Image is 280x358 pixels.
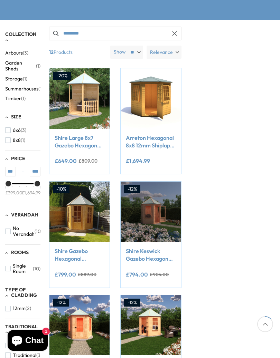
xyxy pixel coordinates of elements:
input: Min value [5,167,16,176]
span: Single Room [13,263,33,275]
ins: £794.00 [126,272,148,277]
inbox-online-store-chat: Shopify online store chat [6,330,50,352]
button: Single Room [5,261,40,277]
span: Storage [5,76,23,82]
div: Price [5,183,40,202]
span: (1) [21,96,26,101]
span: (10) [35,229,42,234]
a: Arreton Hexagonal 8x8 12mm Shiplap Summerhouse [126,134,176,149]
ins: £649.00 [55,158,77,164]
ins: £799.00 [55,272,76,277]
span: (1) [21,137,25,143]
button: Modern [5,340,36,350]
div: -10% [53,185,69,193]
span: (2) [26,306,31,311]
div: -12% [124,299,140,307]
span: Type of Cladding [5,287,37,298]
span: Garden Sheds [5,60,36,72]
span: (1) [36,63,40,69]
span: Timber [5,96,21,101]
span: (1) [23,76,27,82]
span: No Verandah [13,225,35,237]
button: Timber (1) [5,94,26,104]
div: -12% [53,299,69,307]
div: -12% [124,185,140,193]
button: Garden Sheds (1) [5,58,40,74]
div: £399.00 [5,190,22,196]
del: £809.00 [78,158,97,163]
ins: £1,694.99 [126,158,150,164]
span: (12) [38,86,46,92]
img: Shire Gazebo Hexagonal Summerhouse 6x6 12mm Cladding - Best Shed [49,182,110,242]
button: No Verandah [5,223,42,239]
span: Rooms [11,249,29,255]
span: Products [46,46,108,59]
button: 6x6 [5,125,26,135]
del: £889.00 [78,272,96,277]
button: Summerhouses (12) [5,84,46,94]
span: Price [11,155,25,162]
span: Verandah [11,212,38,218]
button: 8x8 [5,135,25,145]
span: Size [11,114,21,120]
div: -20% [53,72,71,80]
input: Max value [30,167,40,176]
a: Shire Gazebo Hexagonal Summerhouse 6x6 12mm Cladding [55,247,104,263]
label: Show [114,49,126,56]
button: Storage (1) [5,74,27,84]
span: Arbours [5,50,23,56]
a: Shire Large 8x7 Gazebo Hexagonal Summerhouse [55,134,104,149]
span: 6x6 [13,127,21,133]
span: Relevance [150,46,173,59]
label: Relevance [147,46,181,59]
input: Search products [49,27,181,40]
span: 8x8 [13,137,21,143]
span: (3) [21,127,26,133]
span: (10) [33,266,40,272]
span: Summerhouses [5,86,38,92]
button: Arbours (3) [5,48,28,58]
span: - [16,168,30,175]
del: £904.00 [150,272,169,277]
a: Shire Keswick Gazebo Hexagonal Summerhouse 6x6 12mm Cladding [126,247,176,263]
span: (3) [23,50,28,56]
button: 12mm [5,303,31,313]
span: Traditional or Modern [5,323,40,335]
div: £1,694.99 [21,190,40,196]
span: 12mm [13,306,26,311]
b: 12 [49,46,54,59]
span: Collection [5,31,36,37]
